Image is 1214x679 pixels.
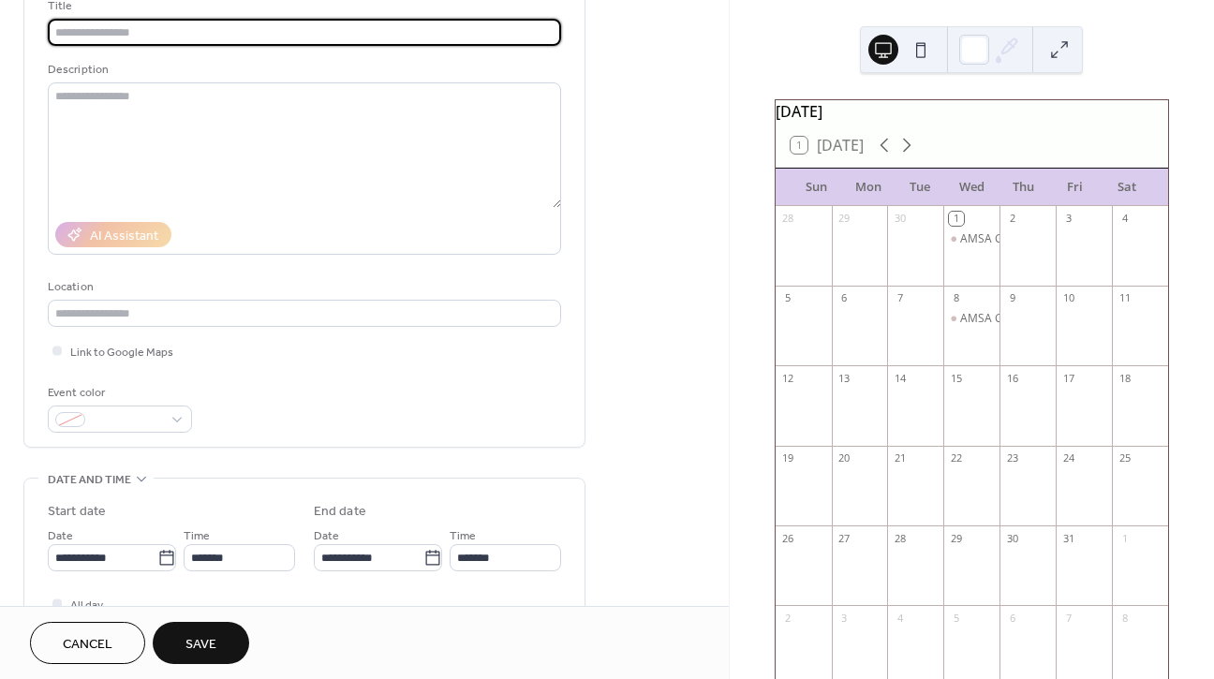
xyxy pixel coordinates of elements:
span: Date [314,526,339,546]
div: AMSA General Meeting [960,231,1083,247]
div: 3 [837,611,851,625]
div: 28 [893,531,907,545]
div: 19 [781,451,795,465]
div: 25 [1118,451,1132,465]
div: 9 [1005,291,1019,305]
div: 7 [893,291,907,305]
div: 22 [949,451,963,465]
div: 5 [781,291,795,305]
div: 17 [1061,371,1075,385]
div: 5 [949,611,963,625]
div: Thu [998,169,1049,206]
div: 8 [949,291,963,305]
span: Link to Google Maps [70,343,173,362]
div: Mon [842,169,894,206]
div: Start date [48,502,106,522]
div: Sun [791,169,842,206]
div: 29 [837,212,851,226]
div: 24 [1061,451,1075,465]
div: 12 [781,371,795,385]
span: All day [70,596,103,615]
div: 20 [837,451,851,465]
div: 1 [1118,531,1132,545]
span: Date and time [48,470,131,490]
div: 8 [1118,611,1132,625]
div: 30 [893,212,907,226]
div: 26 [781,531,795,545]
div: 30 [1005,531,1019,545]
button: Cancel [30,622,145,664]
div: 3 [1061,212,1075,226]
span: Date [48,526,73,546]
div: 7 [1061,611,1075,625]
div: AMSA General Meeting [960,311,1083,327]
div: 16 [1005,371,1019,385]
div: AMSA General Meeting [943,231,999,247]
span: Time [184,526,210,546]
div: 27 [837,531,851,545]
div: 4 [1118,212,1132,226]
div: Fri [1049,169,1101,206]
div: 13 [837,371,851,385]
span: Save [185,635,216,655]
div: 11 [1118,291,1132,305]
div: 2 [1005,212,1019,226]
div: 14 [893,371,907,385]
span: Time [450,526,476,546]
div: 2 [781,611,795,625]
button: Save [153,622,249,664]
div: Location [48,277,557,297]
div: 6 [837,291,851,305]
div: 28 [781,212,795,226]
div: 4 [893,611,907,625]
div: Wed [946,169,998,206]
div: 15 [949,371,963,385]
div: 10 [1061,291,1075,305]
span: Cancel [63,635,112,655]
div: End date [314,502,366,522]
div: 29 [949,531,963,545]
div: 6 [1005,611,1019,625]
div: [DATE] [776,100,1168,123]
div: 18 [1118,371,1132,385]
div: 23 [1005,451,1019,465]
div: Event color [48,383,188,403]
div: 1 [949,212,963,226]
div: Description [48,60,557,80]
div: AMSA General Meeting [943,311,999,327]
div: 31 [1061,531,1075,545]
div: 21 [893,451,907,465]
div: Sat [1102,169,1153,206]
div: Tue [894,169,945,206]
